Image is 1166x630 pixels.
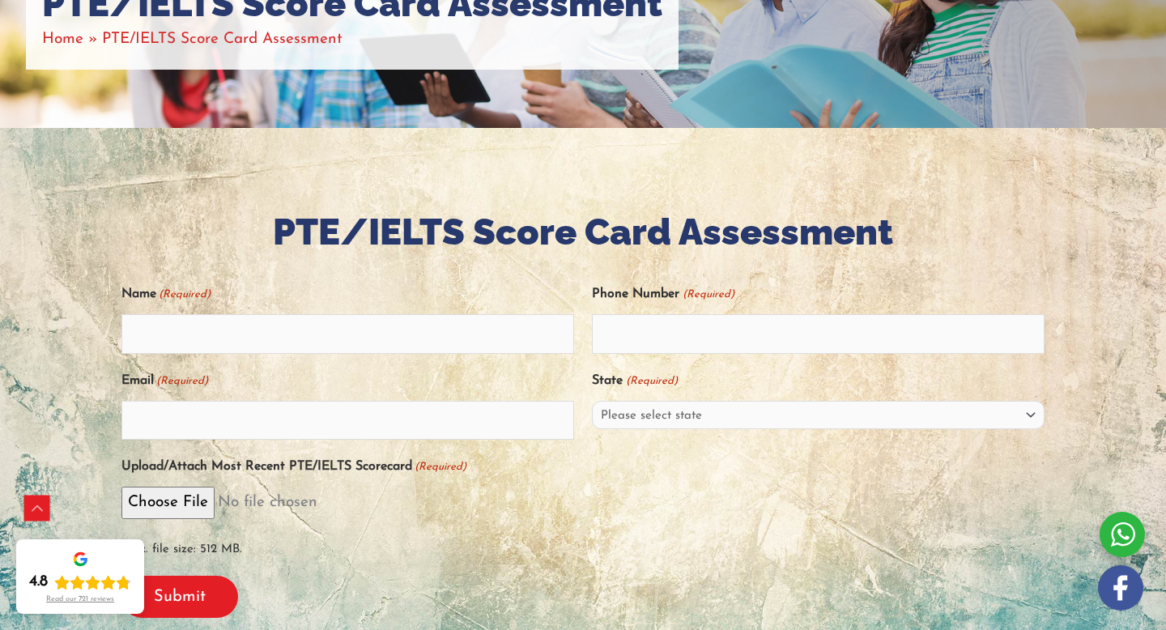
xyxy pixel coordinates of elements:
span: (Required) [681,281,734,308]
span: (Required) [624,368,678,394]
label: State [592,368,677,394]
span: PTE/IELTS Score Card Assessment [102,32,343,47]
label: Name [121,281,211,308]
span: Max. file size: 512 MB. [121,526,1045,563]
nav: Breadcrumbs [42,26,662,53]
span: (Required) [155,368,209,394]
label: Email [121,368,208,394]
span: (Required) [414,453,467,480]
h2: PTE/IELTS Score Card Assessment [121,209,1045,257]
input: Submit [121,576,238,618]
label: Phone Number [592,281,734,308]
a: Home [42,32,83,47]
span: (Required) [158,281,211,308]
div: 4.8 [29,573,48,592]
div: Read our 721 reviews [46,595,114,604]
img: white-facebook.png [1098,565,1143,611]
label: Upload/Attach Most Recent PTE/IELTS Scorecard [121,453,466,480]
div: Rating: 4.8 out of 5 [29,573,131,592]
